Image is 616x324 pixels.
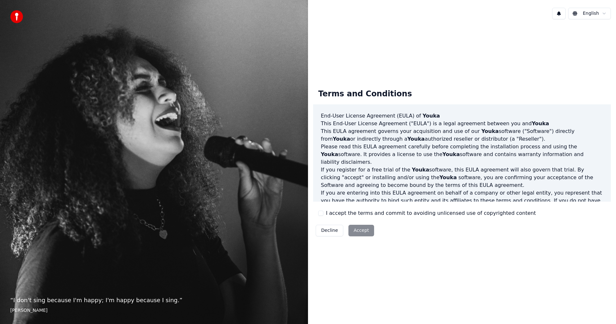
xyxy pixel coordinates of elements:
[333,136,350,142] span: Youka
[321,189,603,220] p: If you are entering into this EULA agreement on behalf of a company or other legal entity, you re...
[532,120,549,127] span: Youka
[326,209,536,217] label: I accept the terms and commit to avoiding unlicensed use of copyrighted content
[10,296,298,305] p: “ I don't sing because I'm happy; I'm happy because I sing. ”
[321,143,603,166] p: Please read this EULA agreement carefully before completing the installation process and using th...
[407,136,425,142] span: Youka
[423,113,440,119] span: Youka
[481,128,499,134] span: Youka
[321,112,603,120] h3: End-User License Agreement (EULA) of
[442,151,460,157] span: Youka
[440,174,457,180] span: Youka
[321,127,603,143] p: This EULA agreement governs your acquisition and use of our software ("Software") directly from o...
[321,166,603,189] p: If you register for a free trial of the software, this EULA agreement will also govern that trial...
[321,120,603,127] p: This End-User License Agreement ("EULA") is a legal agreement between you and
[316,225,343,236] button: Decline
[313,84,417,104] div: Terms and Conditions
[10,10,23,23] img: youka
[10,307,298,314] footer: [PERSON_NAME]
[412,167,429,173] span: Youka
[321,151,338,157] span: Youka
